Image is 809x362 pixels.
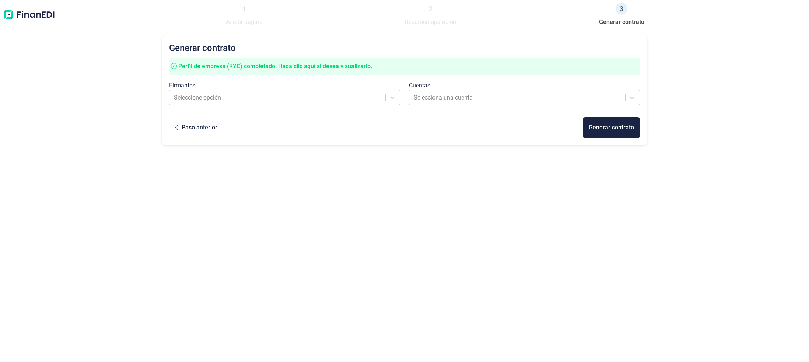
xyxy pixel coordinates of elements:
span: 3 [616,3,627,15]
span: Generar contrato [599,18,644,27]
button: Generar contrato [583,117,640,138]
span: Perfil de empresa (KYC) completado. Haga clic aquí si desea visualizarlo. [178,63,372,70]
a: 3Generar contrato [599,3,644,27]
div: Cuentas [409,81,640,90]
h2: Generar contrato [169,43,640,53]
div: Paso anterior [182,123,217,132]
img: Logo de aplicación [3,3,55,27]
div: Firmantes [169,81,400,90]
button: Paso anterior [169,117,223,138]
div: Generar contrato [589,123,634,132]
